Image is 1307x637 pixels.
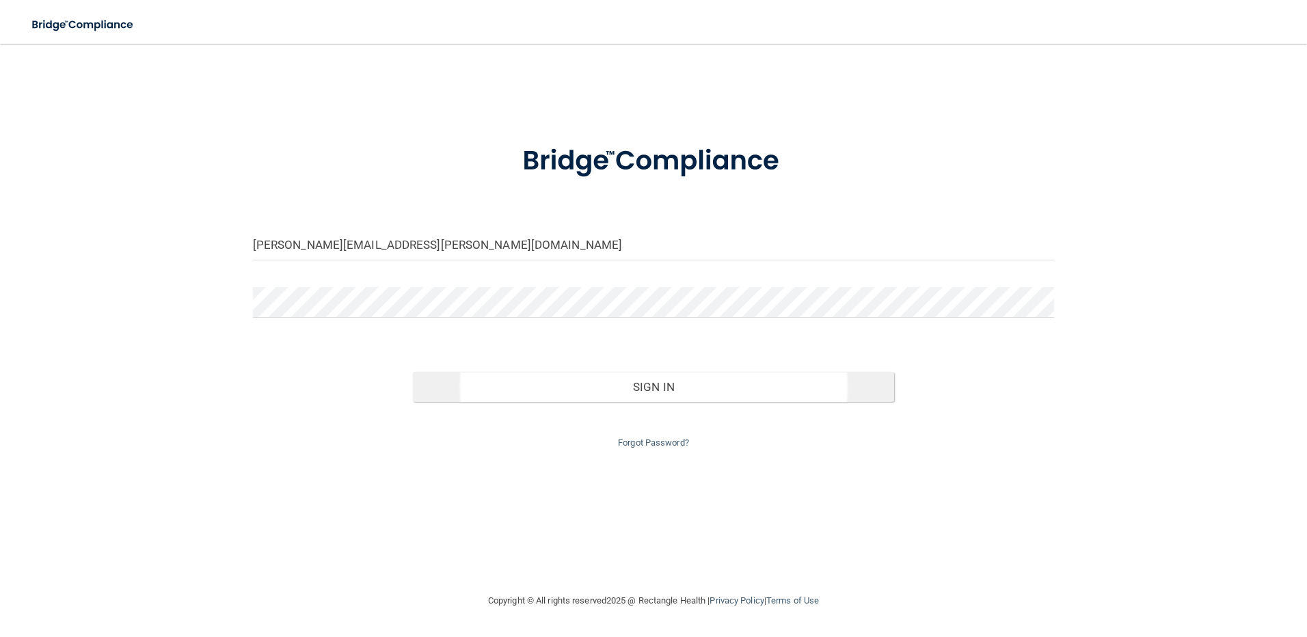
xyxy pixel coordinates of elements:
[413,372,894,402] button: Sign In
[710,595,764,606] a: Privacy Policy
[253,230,1055,260] input: Email
[404,579,903,623] div: Copyright © All rights reserved 2025 @ Rectangle Health | |
[618,437,689,448] a: Forgot Password?
[766,595,819,606] a: Terms of Use
[21,11,146,39] img: bridge_compliance_login_screen.278c3ca4.svg
[494,126,813,197] img: bridge_compliance_login_screen.278c3ca4.svg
